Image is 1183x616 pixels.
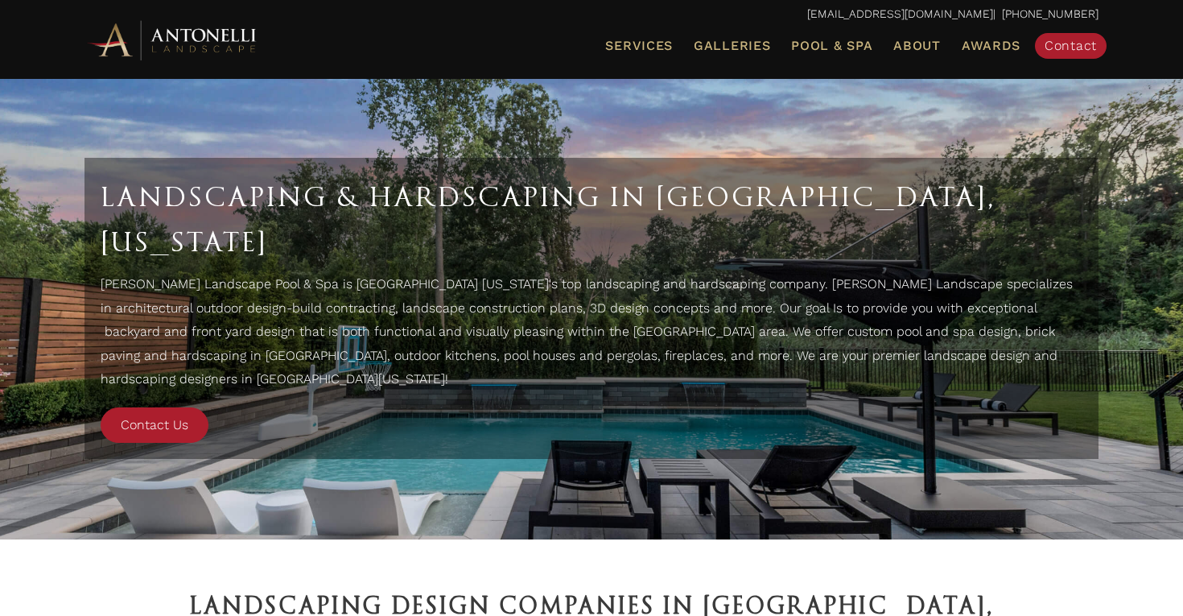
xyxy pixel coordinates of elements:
[887,35,947,56] a: About
[687,35,777,56] a: Galleries
[1045,38,1097,53] span: Contact
[955,35,1027,56] a: Awards
[605,39,673,52] span: Services
[791,38,872,53] span: Pool & Spa
[807,7,993,20] a: [EMAIL_ADDRESS][DOMAIN_NAME]
[1035,33,1107,59] a: Contact
[694,38,770,53] span: Galleries
[84,4,1098,25] p: | [PHONE_NUMBER]
[599,35,679,56] a: Services
[962,38,1020,53] span: Awards
[893,39,941,52] span: About
[121,417,188,432] span: Contact Us
[84,18,262,62] img: Antonelli Horizontal Logo
[101,174,1082,264] h1: Landscaping & Hardscaping in [GEOGRAPHIC_DATA], [US_STATE]
[101,272,1082,399] p: [PERSON_NAME] Landscape Pool & Spa is [GEOGRAPHIC_DATA] [US_STATE]'s top landscaping and hardscap...
[785,35,879,56] a: Pool & Spa
[101,407,208,443] a: Contact Us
